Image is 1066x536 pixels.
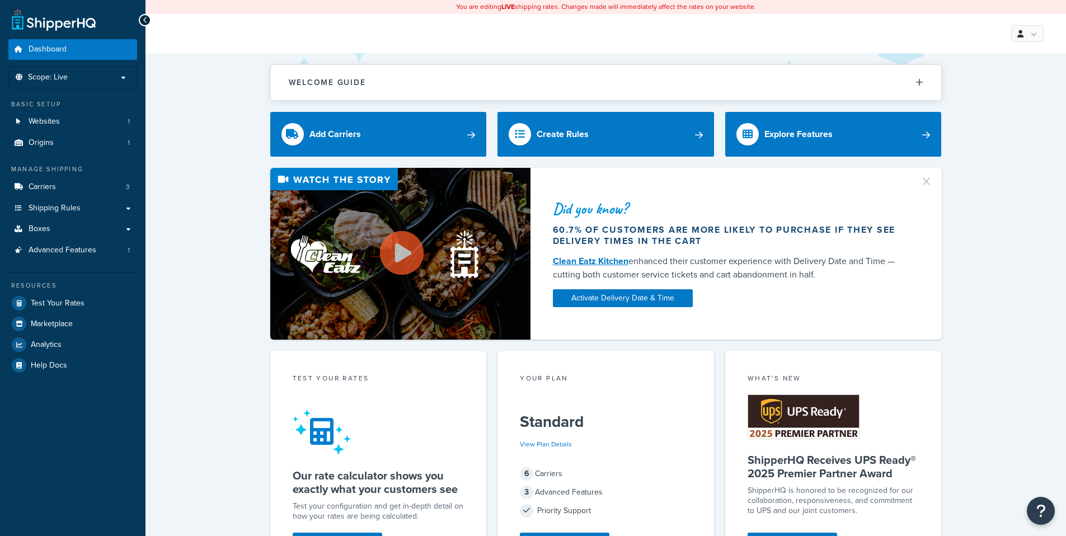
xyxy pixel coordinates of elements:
[553,289,693,307] a: Activate Delivery Date & Time
[553,255,628,267] a: Clean Eatz Kitchen
[28,73,68,82] span: Scope: Live
[128,138,130,148] span: 1
[270,112,487,157] a: Add Carriers
[764,126,833,142] div: Explore Features
[748,453,919,480] h5: ShipperHQ Receives UPS Ready® 2025 Premier Partner Award
[748,486,919,516] p: ShipperHQ is honored to be recognized for our collaboration, responsiveness, and commitment to UP...
[8,314,137,334] a: Marketplace
[1027,497,1055,525] button: Open Resource Center
[31,319,73,329] span: Marketplace
[8,111,137,132] li: Websites
[8,111,137,132] a: Websites1
[520,413,692,431] h5: Standard
[29,204,81,213] span: Shipping Rules
[520,467,533,481] span: 6
[8,219,137,239] a: Boxes
[520,486,533,499] span: 3
[128,117,130,126] span: 1
[29,45,67,54] span: Dashboard
[29,224,50,234] span: Boxes
[8,293,137,313] a: Test Your Rates
[8,39,137,60] a: Dashboard
[8,100,137,109] div: Basic Setup
[128,246,130,255] span: 1
[8,198,137,219] a: Shipping Rules
[497,112,714,157] a: Create Rules
[553,201,907,217] div: Did you know?
[309,126,361,142] div: Add Carriers
[8,281,137,290] div: Resources
[8,240,137,261] li: Advanced Features
[520,485,692,500] div: Advanced Features
[29,138,54,148] span: Origins
[501,2,515,12] b: LIVE
[553,255,907,281] div: enhanced their customer experience with Delivery Date and Time — cutting both customer service ti...
[537,126,589,142] div: Create Rules
[553,224,907,247] div: 60.7% of customers are more likely to purchase if they see delivery times in the cart
[8,177,137,198] li: Carriers
[8,177,137,198] a: Carriers3
[520,466,692,482] div: Carriers
[748,373,919,386] div: What's New
[293,469,464,496] h5: Our rate calculator shows you exactly what your customers see
[29,182,56,192] span: Carriers
[293,501,464,521] div: Test your configuration and get in-depth detail on how your rates are being calculated.
[8,355,137,375] a: Help Docs
[8,335,137,355] a: Analytics
[520,503,692,519] div: Priority Support
[31,361,67,370] span: Help Docs
[293,373,464,386] div: Test your rates
[289,78,366,87] h2: Welcome Guide
[31,299,84,308] span: Test Your Rates
[8,133,137,153] li: Origins
[31,340,62,350] span: Analytics
[8,133,137,153] a: Origins1
[520,373,692,386] div: Your Plan
[126,182,130,192] span: 3
[8,164,137,174] div: Manage Shipping
[8,240,137,261] a: Advanced Features1
[271,65,941,100] button: Welcome Guide
[29,117,60,126] span: Websites
[29,246,96,255] span: Advanced Features
[270,168,530,340] img: Video thumbnail
[725,112,942,157] a: Explore Features
[520,439,572,449] a: View Plan Details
